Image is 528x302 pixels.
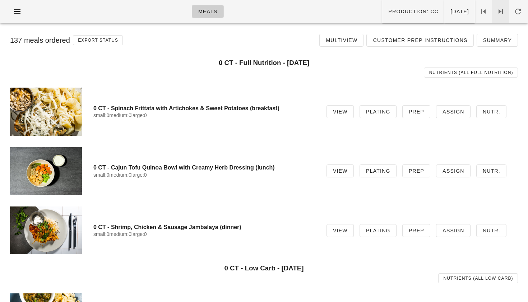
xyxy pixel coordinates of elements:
[436,164,471,177] a: Assign
[476,105,506,118] a: Nutr.
[424,68,518,78] a: Nutrients (all Full Nutrition)
[436,105,471,118] a: Assign
[442,228,464,233] span: Assign
[131,172,147,178] span: large:0
[198,9,218,14] span: Meals
[477,34,518,47] a: Summary
[333,168,348,174] span: View
[372,37,467,43] span: Customer Prep Instructions
[360,164,397,177] a: Plating
[10,36,70,44] span: 137 meals ordered
[93,105,315,112] h4: 0 CT - Spinach Frittata with Artichokes & Sweet Potatoes (breakfast)
[326,105,354,118] a: View
[402,164,430,177] a: Prep
[109,172,131,178] span: medium:0
[436,224,471,237] a: Assign
[482,228,500,233] span: Nutr.
[78,38,118,43] span: Export Status
[326,224,354,237] a: View
[93,172,109,178] span: small:0
[333,228,348,233] span: View
[333,109,348,115] span: View
[388,9,439,14] span: Production: CC
[402,224,430,237] a: Prep
[483,37,512,43] span: Summary
[360,105,397,118] a: Plating
[442,109,464,115] span: Assign
[93,231,109,237] span: small:0
[93,112,109,118] span: small:0
[482,109,500,115] span: Nutr.
[408,168,424,174] span: Prep
[408,109,424,115] span: Prep
[325,37,357,43] span: Multiview
[438,273,518,283] a: Nutrients (all Low Carb)
[73,35,123,45] button: Export Status
[10,264,518,272] h3: 0 CT - Low Carb - [DATE]
[442,168,464,174] span: Assign
[131,112,147,118] span: large:0
[476,164,506,177] a: Nutr.
[408,228,424,233] span: Prep
[443,276,513,281] span: Nutrients (all Low Carb)
[131,231,147,237] span: large:0
[402,105,430,118] a: Prep
[192,5,224,18] a: Meals
[360,224,397,237] a: Plating
[319,34,363,47] a: Multiview
[450,9,469,14] span: [DATE]
[366,109,390,115] span: Plating
[10,59,518,67] h3: 0 CT - Full Nutrition - [DATE]
[366,34,473,47] a: Customer Prep Instructions
[326,164,354,177] a: View
[93,164,315,171] h4: 0 CT - Cajun Tofu Quinoa Bowl with Creamy Herb Dressing (lunch)
[366,228,390,233] span: Plating
[482,168,500,174] span: Nutr.
[429,70,513,75] span: Nutrients (all Full Nutrition)
[109,231,131,237] span: medium:0
[109,112,131,118] span: medium:0
[93,224,315,231] h4: 0 CT - Shrimp, Chicken & Sausage Jambalaya (dinner)
[366,168,390,174] span: Plating
[476,224,506,237] a: Nutr.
